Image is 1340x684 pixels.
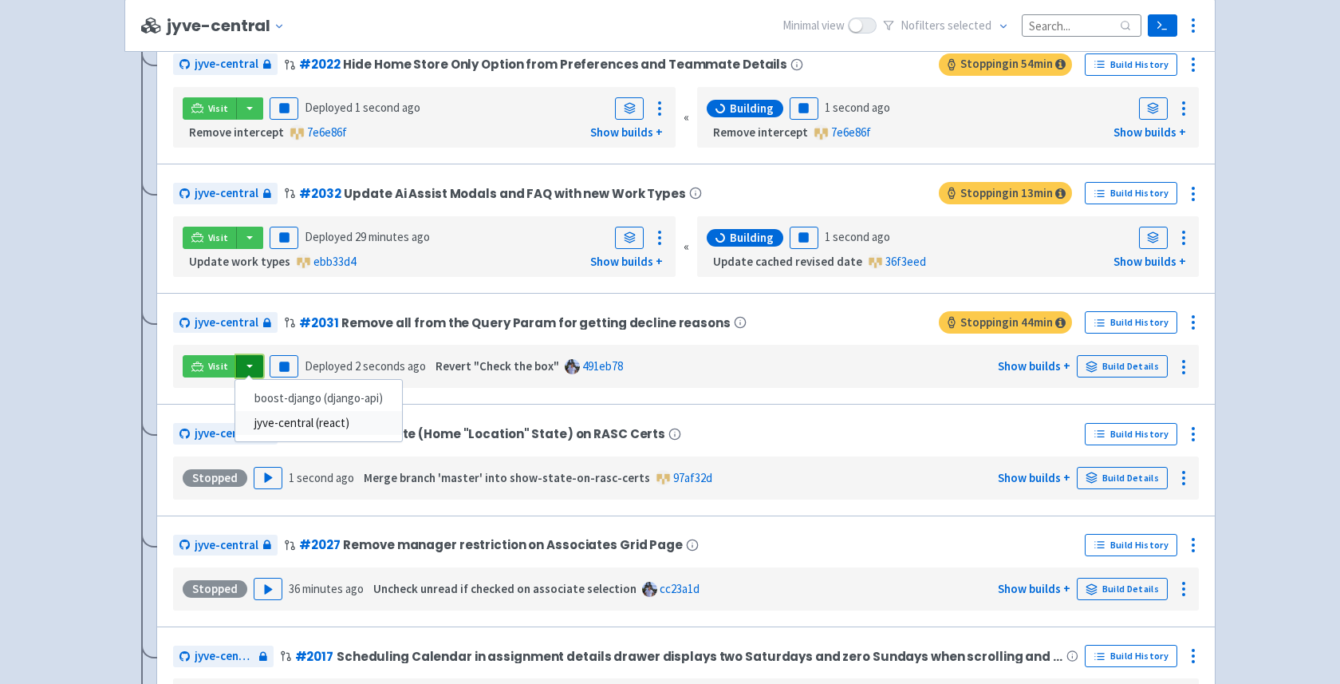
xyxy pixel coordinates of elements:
time: 1 second ago [825,229,890,244]
a: Show builds + [998,581,1070,596]
a: Show builds + [590,125,663,140]
span: Hide Home Store Only Option from Preferences and Teammate Details [343,57,787,71]
a: Show builds + [1113,254,1186,269]
a: 7e6e86f [831,125,871,140]
a: jyve-central [173,183,278,204]
a: Build History [1085,534,1177,556]
div: « [684,87,689,148]
a: #2027 [299,536,340,553]
a: jyve-central [173,53,278,75]
a: Build History [1085,182,1177,204]
a: 7e6e86f [307,125,347,140]
span: jyve-central [195,536,258,555]
span: jyve-central [195,314,258,332]
span: jyve-central [195,184,258,203]
a: boost-django (django-api) [235,386,402,411]
a: jyve-central [173,535,278,556]
a: Build History [1085,53,1177,76]
a: #2022 [299,56,340,73]
a: 36f3eed [885,254,926,269]
a: Build History [1085,311,1177,334]
a: Terminal [1148,14,1177,37]
a: Build History [1085,645,1177,667]
a: 97af32d [673,470,712,485]
a: #2017 [295,648,333,665]
a: #2032 [299,185,341,202]
span: Deployed [305,229,430,244]
span: jyve-central [195,647,254,666]
span: jyve-central [195,425,258,443]
button: Play [254,578,282,600]
time: 1 second ago [355,100,420,115]
button: jyve-central [167,17,291,35]
button: Pause [270,227,298,249]
button: Pause [790,227,818,249]
a: #2031 [299,314,338,331]
span: No filter s [901,17,991,35]
a: Visit [183,227,237,249]
strong: Update cached revised date [713,254,862,269]
a: jyve-central [173,646,274,667]
a: Visit [183,97,237,120]
a: ebb33d4 [313,254,356,269]
a: Build History [1085,423,1177,445]
a: jyve-central [173,312,278,334]
span: Building [730,101,774,117]
div: Stopped [183,580,247,598]
span: Stopping in 13 min [939,182,1072,204]
time: 29 minutes ago [355,229,430,244]
time: 1 second ago [289,470,354,485]
span: Deployed [305,100,420,115]
a: jyve-central (react) [235,411,402,436]
a: Build Details [1077,355,1168,378]
strong: Revert "Check the box" [436,358,559,374]
strong: Update work types [189,254,290,269]
a: Show builds + [1113,125,1186,140]
a: Show builds + [998,470,1070,485]
strong: Merge branch 'master' into show-state-on-rasc-certs [364,470,650,485]
button: Pause [270,355,298,378]
strong: Uncheck unread if checked on associate selection [373,581,636,596]
div: « [684,216,689,278]
strong: Remove intercept [713,125,808,140]
button: Pause [790,97,818,120]
button: Play [254,467,282,489]
span: Remove manager restriction on Associates Grid Page [343,538,682,552]
span: Show State (Home "Location" State) on RASC Certs [344,427,665,441]
span: Stopping in 54 min [939,53,1072,76]
time: 36 minutes ago [289,581,364,596]
span: Scheduling Calendar in assignment details drawer displays two Saturdays and zero Sundays when scr... [337,650,1063,663]
span: Visit [208,231,229,244]
time: 1 second ago [825,100,890,115]
a: Show builds + [998,358,1070,374]
button: Pause [270,97,298,120]
span: Stopping in 44 min [939,311,1072,334]
span: Update Ai Assist Modals and FAQ with new Work Types [344,187,685,200]
a: Show builds + [590,254,663,269]
input: Search... [1022,14,1141,36]
strong: Remove intercept [189,125,284,140]
a: Visit [183,355,237,378]
a: 491eb78 [582,358,623,374]
span: selected [948,18,991,33]
span: jyve-central [195,55,258,73]
time: 2 seconds ago [355,358,426,374]
span: Visit [208,102,229,115]
a: jyve-central [173,423,278,445]
span: Minimal view [782,17,845,35]
div: Stopped [183,469,247,487]
a: Build Details [1077,467,1168,489]
span: Deployed [305,358,426,374]
a: Build Details [1077,578,1168,600]
span: Remove all from the Query Param for getting decline reasons [341,316,730,330]
span: Visit [208,360,229,373]
a: cc23a1d [660,581,700,596]
span: Building [730,230,774,246]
